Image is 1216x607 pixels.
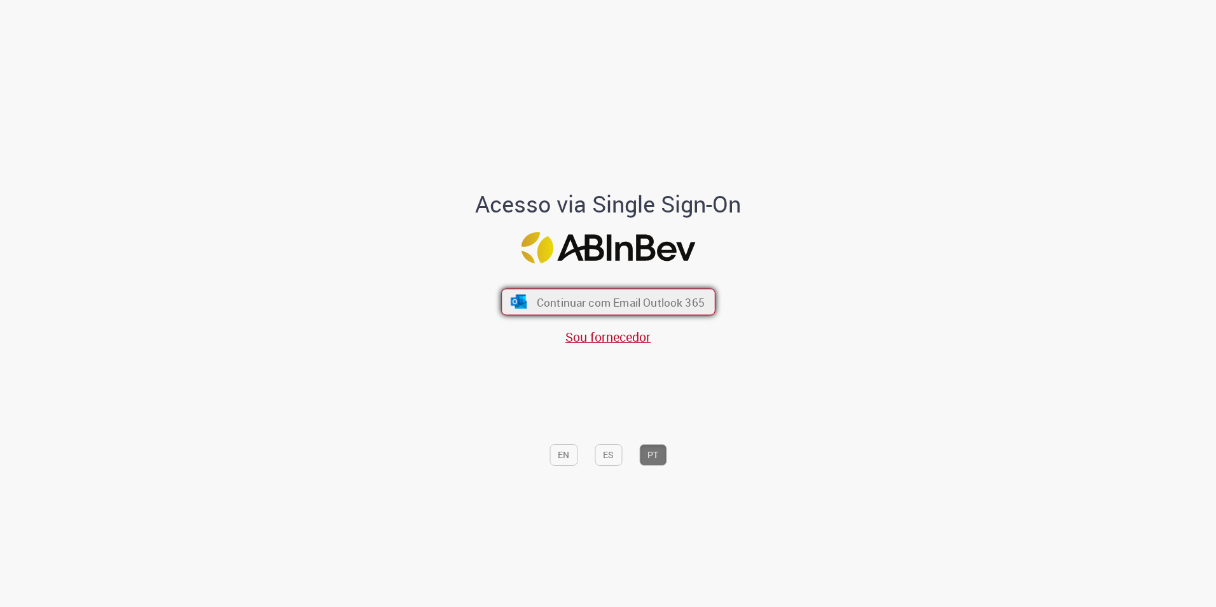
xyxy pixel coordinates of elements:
[595,444,622,466] button: ES
[521,232,695,263] img: Logo ABInBev
[432,192,785,217] h1: Acesso via Single Sign-On
[509,295,528,309] img: ícone Azure/Microsoft 360
[565,328,651,345] a: Sou fornecedor
[536,295,704,309] span: Continuar com Email Outlook 365
[501,288,715,315] button: ícone Azure/Microsoft 360 Continuar com Email Outlook 365
[639,444,667,466] button: PT
[549,444,577,466] button: EN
